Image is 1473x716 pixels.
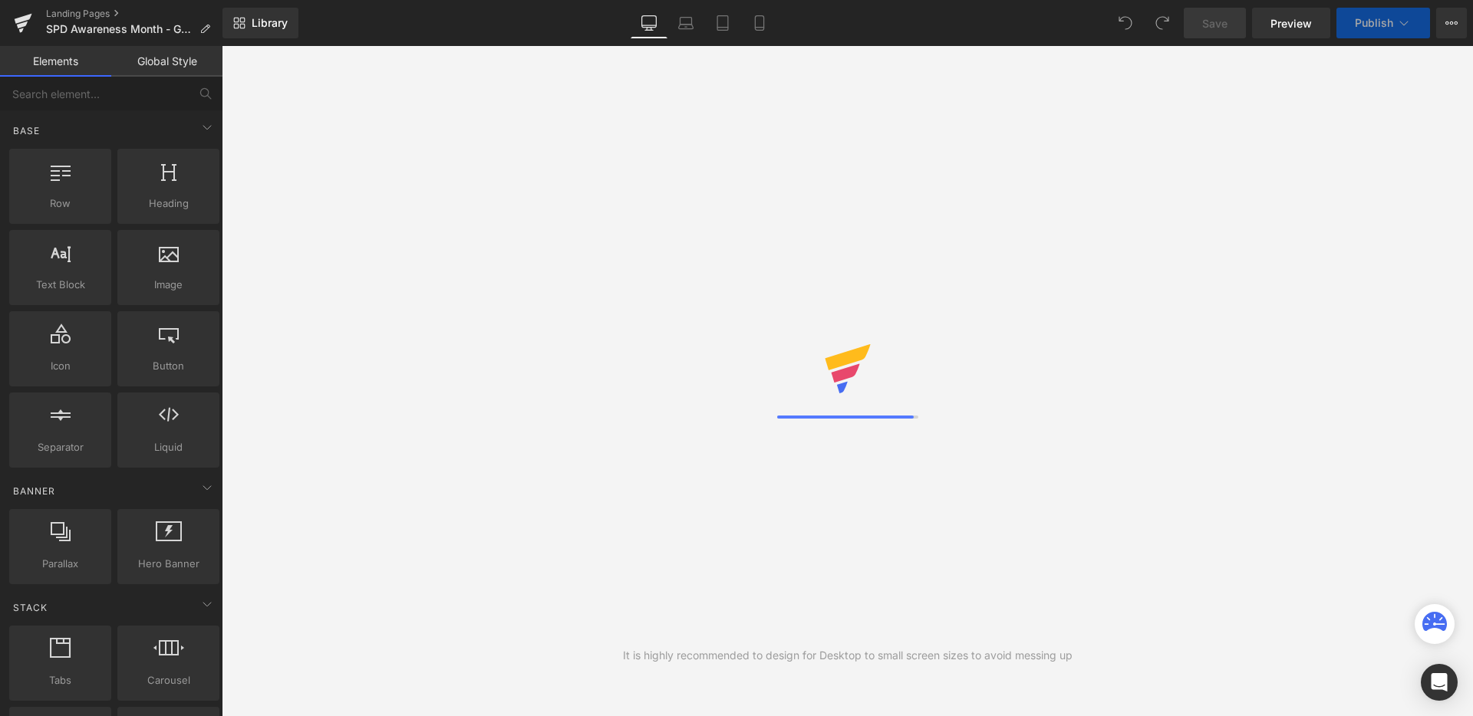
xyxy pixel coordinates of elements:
span: Parallax [14,556,107,572]
span: Separator [14,439,107,455]
span: Publish [1355,17,1393,29]
span: Stack [12,600,49,615]
div: It is highly recommended to design for Desktop to small screen sizes to avoid messing up [623,647,1073,664]
span: Liquid [122,439,215,455]
span: Row [14,195,107,212]
button: Redo [1147,8,1178,38]
span: Button [122,358,215,374]
span: Preview [1270,15,1312,31]
a: Laptop [667,8,704,38]
span: Base [12,123,41,138]
a: Desktop [631,8,667,38]
span: Hero Banner [122,556,215,572]
span: Save [1202,15,1227,31]
span: Tabs [14,672,107,688]
span: Carousel [122,672,215,688]
button: More [1436,8,1467,38]
a: New Library [222,8,298,38]
a: Mobile [741,8,778,38]
span: Text Block [14,277,107,293]
span: SPD Awareness Month - Giveaway 2024 [46,23,193,35]
button: Publish [1336,8,1430,38]
span: Heading [122,195,215,212]
a: Global Style [111,46,222,77]
a: Preview [1252,8,1330,38]
div: Open Intercom Messenger [1421,664,1458,701]
span: Icon [14,358,107,374]
button: Undo [1110,8,1141,38]
span: Library [252,16,288,30]
a: Landing Pages [46,8,222,20]
span: Banner [12,484,57,498]
span: Image [122,277,215,293]
a: Tablet [704,8,741,38]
